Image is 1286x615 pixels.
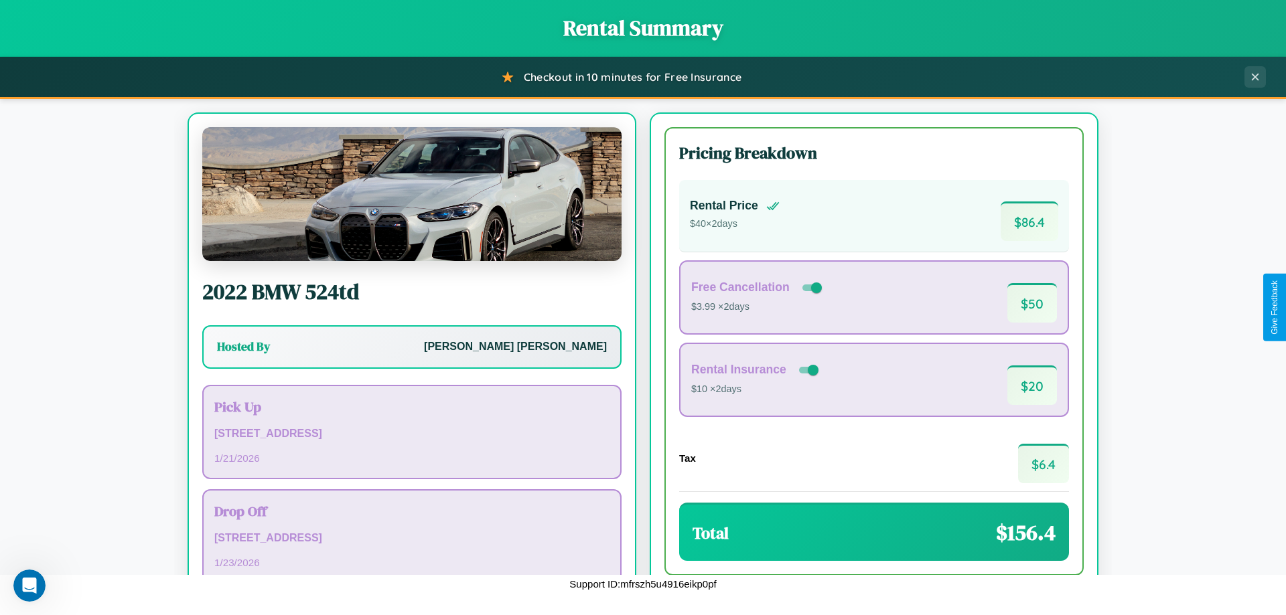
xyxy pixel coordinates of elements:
[13,13,1273,43] h1: Rental Summary
[202,277,622,306] h2: 2022 BMW 524td
[1001,201,1058,241] span: $ 86.4
[217,339,270,355] h3: Hosted By
[679,452,696,464] h4: Tax
[691,280,790,294] h4: Free Cancellation
[214,553,610,572] p: 1 / 23 / 2026
[214,449,610,467] p: 1 / 21 / 2026
[1270,280,1279,335] div: Give Feedback
[214,397,610,416] h3: Pick Up
[1007,365,1057,405] span: $ 20
[679,142,1069,164] h3: Pricing Breakdown
[424,337,607,357] p: [PERSON_NAME] [PERSON_NAME]
[214,529,610,548] p: [STREET_ADDRESS]
[214,501,610,521] h3: Drop Off
[996,518,1056,547] span: $ 156.4
[13,569,46,602] iframe: Intercom live chat
[569,575,716,593] p: Support ID: mfrszh5u4916eikp0pf
[524,70,741,84] span: Checkout in 10 minutes for Free Insurance
[1007,283,1057,323] span: $ 50
[693,522,729,544] h3: Total
[1018,444,1069,483] span: $ 6.4
[690,215,780,233] p: $ 40 × 2 days
[214,424,610,444] p: [STREET_ADDRESS]
[202,127,622,261] img: BMW 524td
[691,381,821,398] p: $10 × 2 days
[690,199,758,213] h4: Rental Price
[691,298,825,316] p: $3.99 × 2 days
[691,363,786,377] h4: Rental Insurance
